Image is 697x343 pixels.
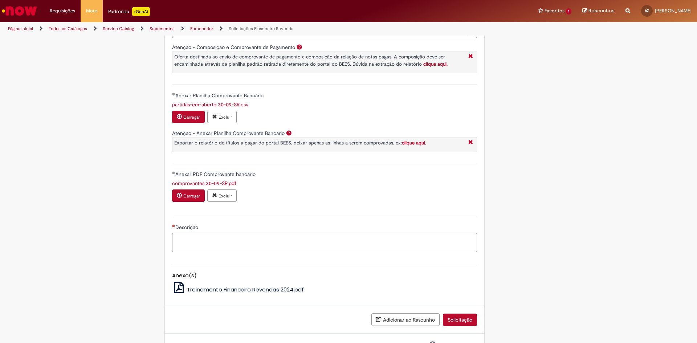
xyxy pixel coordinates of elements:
[295,44,304,50] span: Ajuda para Atenção - Composição e Comprovante de Pagamento
[49,26,87,32] a: Todos os Catálogos
[172,44,295,50] label: Atenção - Composição e Comprovante de Pagamento
[8,26,33,32] a: Página inicial
[150,26,175,32] a: Suprimentos
[183,193,200,199] small: Carregar
[172,171,175,174] span: Obrigatório Preenchido
[172,130,285,136] label: Atenção - Anexar Planilha Comprovante Bancário
[207,111,237,123] button: Excluir anexo partidas-em-aberto 30-09-SR.csv
[443,314,477,326] button: Solicitação
[190,26,213,32] a: Fornecedor
[1,4,38,18] img: ServiceNow
[172,273,477,279] h5: Anexo(s)
[466,53,475,61] i: Fechar More information Por question_atencao
[545,7,564,15] span: Favoritos
[219,193,232,199] small: Excluir
[183,114,200,120] small: Carregar
[172,224,175,227] span: Necessários
[645,8,649,13] span: ÁZ
[108,7,150,16] div: Padroniza
[466,139,475,147] i: Fechar More information Por question_atencao_comprovante_bancario
[423,61,448,67] a: clique aqui.
[50,7,75,15] span: Requisições
[172,189,205,202] button: Carregar anexo de Anexar PDF Comprovante bancário Required
[175,224,200,230] span: Descrição
[172,286,304,293] a: Treinamento Financeiro Revendas 2024.pdf
[175,92,265,99] span: Anexar Planilha Comprovante Bancário
[402,140,426,146] a: clique aqui.
[86,7,97,15] span: More
[175,171,257,177] span: Anexar PDF Comprovante bancário
[172,101,249,108] a: Download de partidas-em-aberto 30-09-SR.csv
[588,7,615,14] span: Rascunhos
[172,93,175,95] span: Obrigatório Preenchido
[371,313,440,326] button: Adicionar ao Rascunho
[174,140,426,146] span: Exportar o relatório de títulos a pagar do portal BEES, deixar apenas as linhas a serem comprovad...
[207,189,237,202] button: Excluir anexo comprovantes 30-09-SR.pdf
[187,286,304,293] span: Treinamento Financeiro Revendas 2024.pdf
[132,7,150,16] p: +GenAi
[172,233,477,252] textarea: Descrição
[5,22,459,36] ul: Trilhas de página
[103,26,134,32] a: Service Catalog
[229,26,293,32] a: Solicitações Financeiro Revenda
[285,130,293,136] span: Ajuda para Atenção - Anexar Planilha Comprovante Bancário
[172,180,236,187] a: Download de comprovantes 30-09-SR.pdf
[172,111,205,123] button: Carregar anexo de Anexar Planilha Comprovante Bancário Required
[582,8,615,15] a: Rascunhos
[655,8,692,14] span: [PERSON_NAME]
[566,8,571,15] span: 1
[174,54,448,67] span: Oferta destinada ao envio de comprovante de pagamento e composição da relação de notas pagas. A c...
[219,114,232,120] small: Excluir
